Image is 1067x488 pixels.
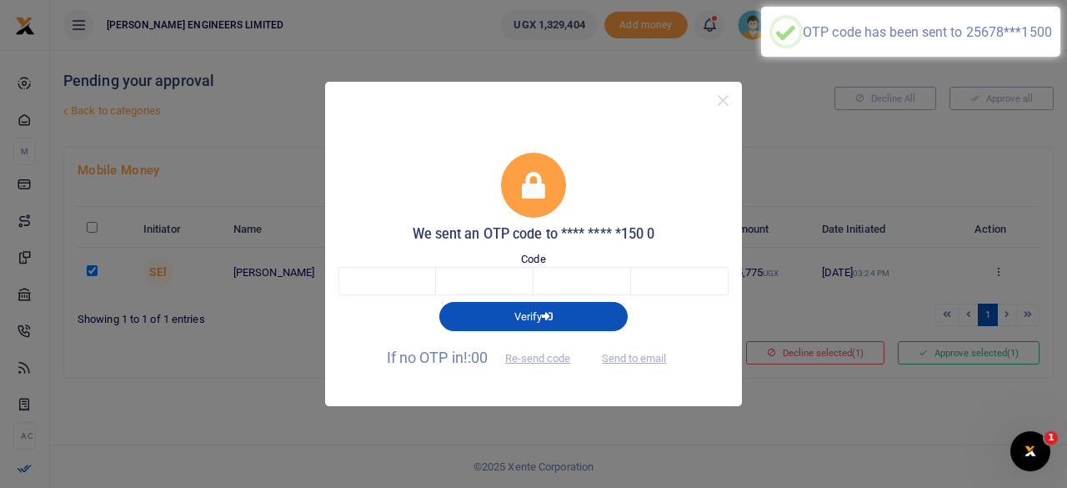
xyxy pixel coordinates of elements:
[803,24,1052,40] div: OTP code has been sent to 25678***1500
[463,349,488,366] span: !:00
[387,349,585,366] span: If no OTP in
[1044,431,1058,445] span: 1
[521,251,545,268] label: Code
[1010,431,1050,471] iframe: Intercom live chat
[439,302,628,330] button: Verify
[711,88,735,113] button: Close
